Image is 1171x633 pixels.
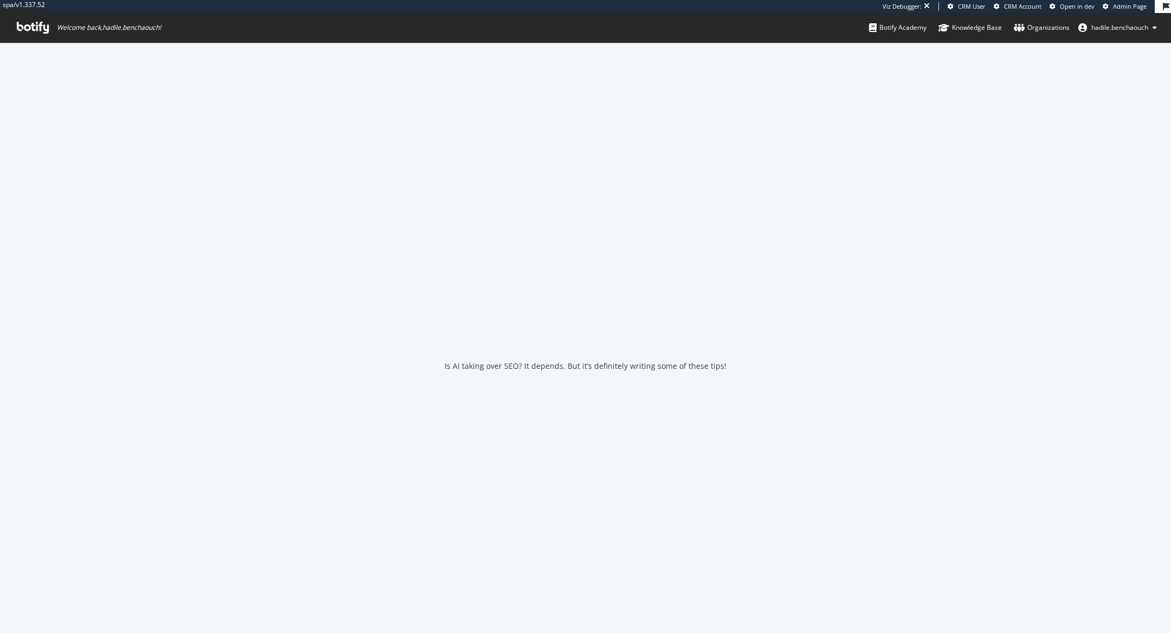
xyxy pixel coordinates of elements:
span: CRM User [958,2,986,10]
div: Organizations [1014,22,1070,33]
span: Welcome back, hadile.benchaouch ! [57,23,161,32]
a: Open in dev [1050,2,1095,11]
a: Organizations [1014,13,1070,42]
a: CRM Account [994,2,1041,11]
div: Is AI taking over SEO? It depends. But it’s definitely writing some of these tips! [445,361,726,372]
span: Open in dev [1060,2,1095,10]
span: Admin Page [1113,2,1147,10]
a: Knowledge Base [938,13,1002,42]
span: hadile.benchaouch [1091,23,1148,32]
a: CRM User [948,2,986,11]
div: Viz Debugger: [883,2,922,11]
a: Admin Page [1103,2,1147,11]
div: animation [546,304,625,343]
button: hadile.benchaouch [1070,19,1166,36]
span: CRM Account [1004,2,1041,10]
div: Knowledge Base [938,22,1002,33]
div: Botify Academy [869,22,926,33]
a: Botify Academy [869,13,926,42]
